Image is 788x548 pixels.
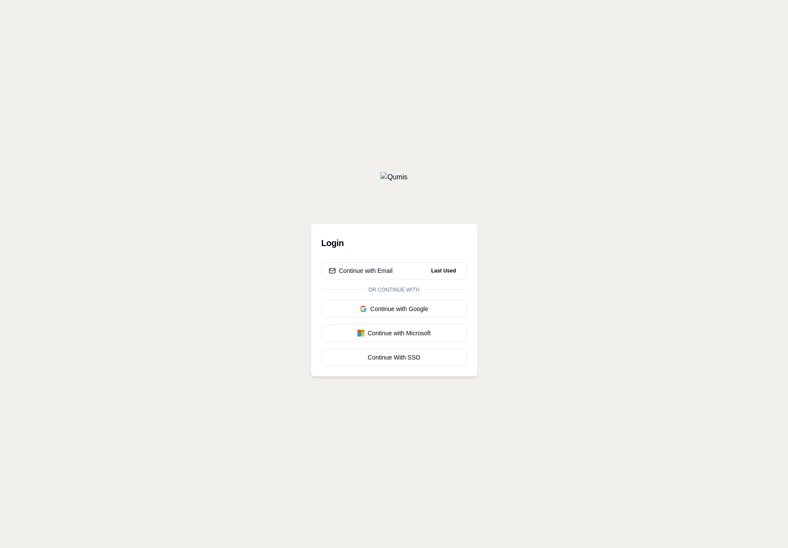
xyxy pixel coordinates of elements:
[329,329,460,337] div: Continue with Microsoft
[321,349,467,366] a: Continue With SSO
[380,172,407,182] img: Qumis
[365,286,423,293] span: Or continue with
[428,266,459,276] span: Last Used
[329,266,393,275] div: Continue with Email
[321,234,467,252] h3: Login
[321,324,467,342] button: Continue with Microsoft
[321,300,467,318] button: Continue with Google
[321,262,467,279] button: Continue with EmailLast Used
[329,353,460,362] div: Continue With SSO
[329,305,460,313] div: Continue with Google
